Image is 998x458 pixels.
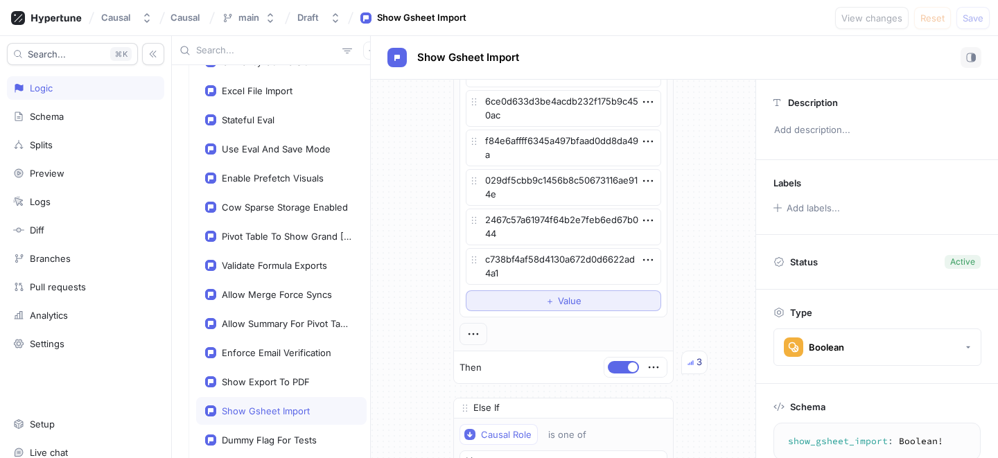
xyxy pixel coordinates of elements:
p: Schema [790,401,825,412]
textarea: 6ce0d633d3be4acdb232f175b9c450ac [466,90,661,127]
button: main [216,6,281,29]
p: Else If [473,401,500,415]
span: Reset [920,14,945,22]
span: Show Gsheet Import [417,52,519,63]
div: 3 [697,355,702,369]
div: main [238,12,259,24]
div: Branches [30,253,71,264]
div: Validate Formula Exports [222,260,327,271]
div: is one of [548,429,586,441]
div: Splits [30,139,53,150]
div: Diff [30,224,44,236]
span: View changes [841,14,902,22]
div: K [110,47,132,61]
div: Show Gsheet Import [377,11,466,25]
input: Search... [196,44,337,58]
div: Settings [30,338,64,349]
span: Causal [170,12,200,22]
div: Draft [297,12,319,24]
button: Reset [914,7,951,29]
div: Pivot Table To Show Grand [PERSON_NAME] [222,231,352,242]
div: Enable Prefetch Visuals [222,173,324,184]
div: Logic [30,82,53,94]
div: Boolean [809,342,844,353]
span: ＋ [545,297,554,305]
span: Value [558,297,581,305]
textarea: show_gsheet_import: Boolean! [780,429,974,454]
textarea: c738bf4af58d4130a672d0d6622ad4a1 [466,248,661,285]
button: Boolean [773,328,981,366]
button: Causal Role [459,424,538,445]
div: Allow Merge Force Syncs [222,289,332,300]
p: Description [788,97,838,108]
p: Add description... [768,118,986,142]
div: Excel File Import [222,85,292,96]
div: Live chat [30,447,68,458]
div: Logs [30,196,51,207]
div: Causal [101,12,130,24]
button: View changes [835,7,909,29]
div: Use Eval And Save Mode [222,143,331,155]
button: ＋Value [466,290,661,311]
textarea: 029df5cbb9c1456b8c50673116ae914e [466,169,661,206]
div: Analytics [30,310,68,321]
div: Stateful Eval [222,114,274,125]
span: Search... [28,50,66,58]
p: Labels [773,177,801,188]
button: Add labels... [769,199,843,217]
button: Save [956,7,990,29]
textarea: f84e6affff6345a497bfaad0dd8da49a [466,130,661,166]
div: Add labels... [787,204,840,213]
div: Allow Summary For Pivot Table Groups [222,318,352,329]
div: Pull requests [30,281,86,292]
div: Cow Sparse Storage Enabled [222,202,348,213]
button: Causal [96,6,158,29]
p: Then [459,361,482,375]
div: Active [950,256,975,268]
p: Status [790,252,818,272]
div: Causal Role [481,429,532,441]
div: Preview [30,168,64,179]
div: Setup [30,419,55,430]
span: Save [963,14,983,22]
button: Draft [292,6,347,29]
div: Dummy Flag For Tests [222,434,317,446]
textarea: 2467c57a61974f64b2e7feb6ed67b044 [466,209,661,245]
div: Show Export To PDF [222,376,310,387]
p: Type [790,307,812,318]
div: Schema [30,111,64,122]
div: Show Gsheet Import [222,405,310,416]
button: Search...K [7,43,138,65]
button: is one of [542,424,606,445]
div: Enforce Email Verification [222,347,331,358]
